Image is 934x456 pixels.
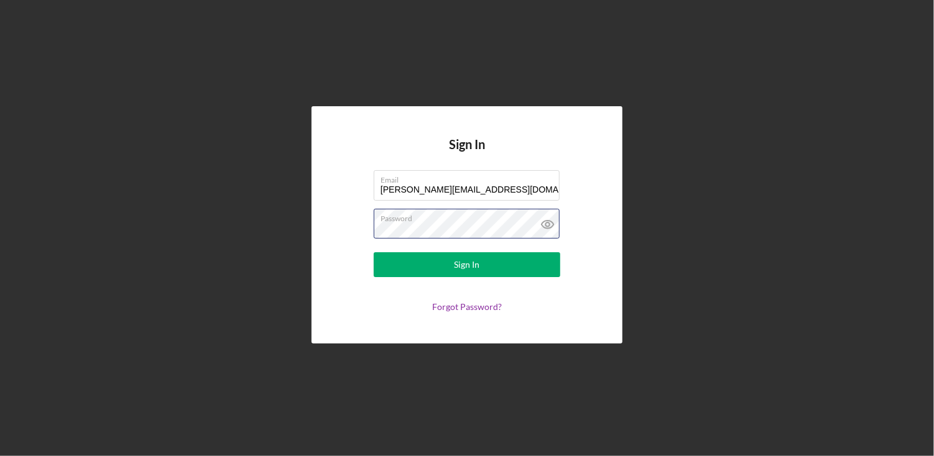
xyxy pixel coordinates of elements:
h4: Sign In [449,137,485,170]
button: Sign In [374,252,560,277]
a: Forgot Password? [432,301,502,312]
div: Sign In [455,252,480,277]
label: Email [381,171,560,185]
label: Password [381,209,560,223]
